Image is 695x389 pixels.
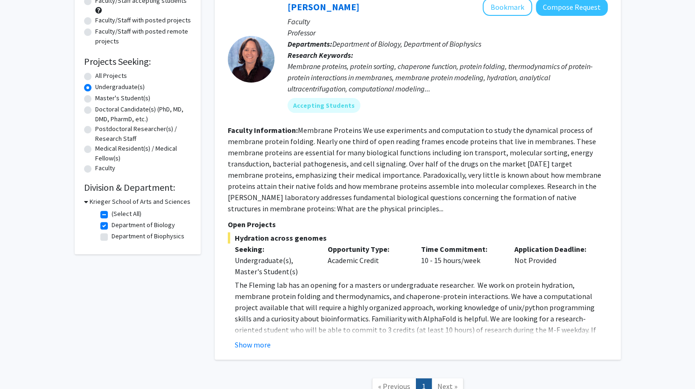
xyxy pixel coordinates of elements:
[235,243,314,255] p: Seeking:
[288,61,608,94] div: Membrane proteins, protein sorting, chaperone function, protein folding, thermodynamics of protei...
[84,56,191,67] h2: Projects Seeking:
[7,347,40,382] iframe: Chat
[321,243,414,277] div: Academic Credit
[514,243,594,255] p: Application Deadline:
[288,27,608,38] p: Professor
[328,243,407,255] p: Opportunity Type:
[332,39,481,49] span: Department of Biology, Department of Biophysics
[95,144,191,163] label: Medical Resident(s) / Medical Fellow(s)
[95,71,127,81] label: All Projects
[288,39,332,49] b: Departments:
[95,124,191,144] label: Postdoctoral Researcher(s) / Research Staff
[235,339,271,350] button: Show more
[288,50,353,60] b: Research Keywords:
[228,232,608,243] span: Hydration across genomes
[288,16,608,27] p: Faculty
[288,98,360,113] mat-chip: Accepting Students
[90,197,190,207] h3: Krieger School of Arts and Sciences
[95,104,191,124] label: Doctoral Candidate(s) (PhD, MD, DMD, PharmD, etc.)
[507,243,601,277] div: Not Provided
[288,1,359,13] a: [PERSON_NAME]
[228,125,298,135] b: Faculty Information:
[95,15,191,25] label: Faculty/Staff with posted projects
[228,219,608,230] p: Open Projects
[84,182,191,193] h2: Division & Department:
[235,279,608,369] p: The Fleming lab has an opening for a masters or undergraduate researcher. We work on protein hydr...
[228,125,601,213] fg-read-more: Membrane Proteins We use experiments and computation to study the dynamical process of membrane p...
[421,243,500,255] p: Time Commitment:
[235,255,314,277] div: Undergraduate(s), Master's Student(s)
[95,93,150,103] label: Master's Student(s)
[95,27,191,46] label: Faculty/Staff with posted remote projects
[95,163,115,173] label: Faculty
[112,231,184,241] label: Department of Biophysics
[95,82,145,92] label: Undergraduate(s)
[112,209,141,219] label: (Select All)
[112,220,175,230] label: Department of Biology
[414,243,507,277] div: 10 - 15 hours/week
